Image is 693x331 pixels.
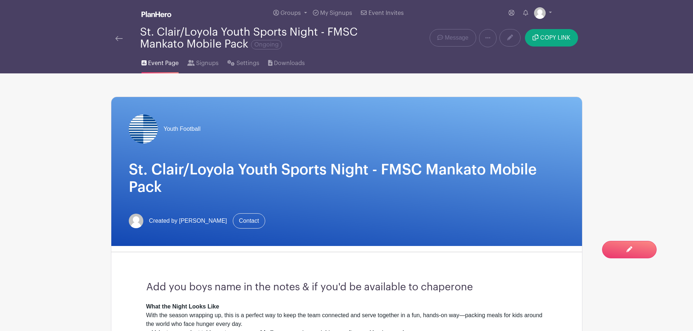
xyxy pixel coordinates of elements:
[430,29,476,47] a: Message
[187,50,219,73] a: Signups
[142,50,179,73] a: Event Page
[129,114,158,144] img: meiusa-planhero-logo.png
[534,7,546,19] img: default-ce2991bfa6775e67f084385cd625a349d9dcbb7a52a09fb2fda1e96e2d18dcdb.png
[148,59,179,68] span: Event Page
[268,50,305,73] a: Downloads
[233,213,265,229] a: Contact
[227,50,259,73] a: Settings
[146,302,547,328] div: With the season wrapping up, this is a perfect way to keep the team connected and serve together ...
[320,10,352,16] span: My Signups
[525,29,578,47] button: COPY LINK
[540,35,570,41] span: COPY LINK
[149,217,227,225] span: Created by [PERSON_NAME]
[369,10,404,16] span: Event Invites
[142,11,171,17] img: logo_white-6c42ec7e38ccf1d336a20a19083b03d10ae64f83f12c07503d8b9e83406b4c7d.svg
[140,26,376,50] div: St. Clair/Loyola Youth Sports Night - FMSC Mankato Mobile Pack
[146,281,547,294] h3: Add you boys name in the notes & if you'd be available to chaperone
[251,40,282,49] span: Ongoing
[129,161,565,196] h1: St. Clair/Loyola Youth Sports Night - FMSC Mankato Mobile Pack
[445,33,469,42] span: Message
[280,10,301,16] span: Groups
[164,125,201,133] span: Youth Football
[146,303,219,310] strong: What the Night Looks Like
[129,214,143,228] img: default-ce2991bfa6775e67f084385cd625a349d9dcbb7a52a09fb2fda1e96e2d18dcdb.png
[196,59,219,68] span: Signups
[115,36,123,41] img: back-arrow-29a5d9b10d5bd6ae65dc969a981735edf675c4d7a1fe02e03b50dbd4ba3cdb55.svg
[274,59,305,68] span: Downloads
[236,59,259,68] span: Settings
